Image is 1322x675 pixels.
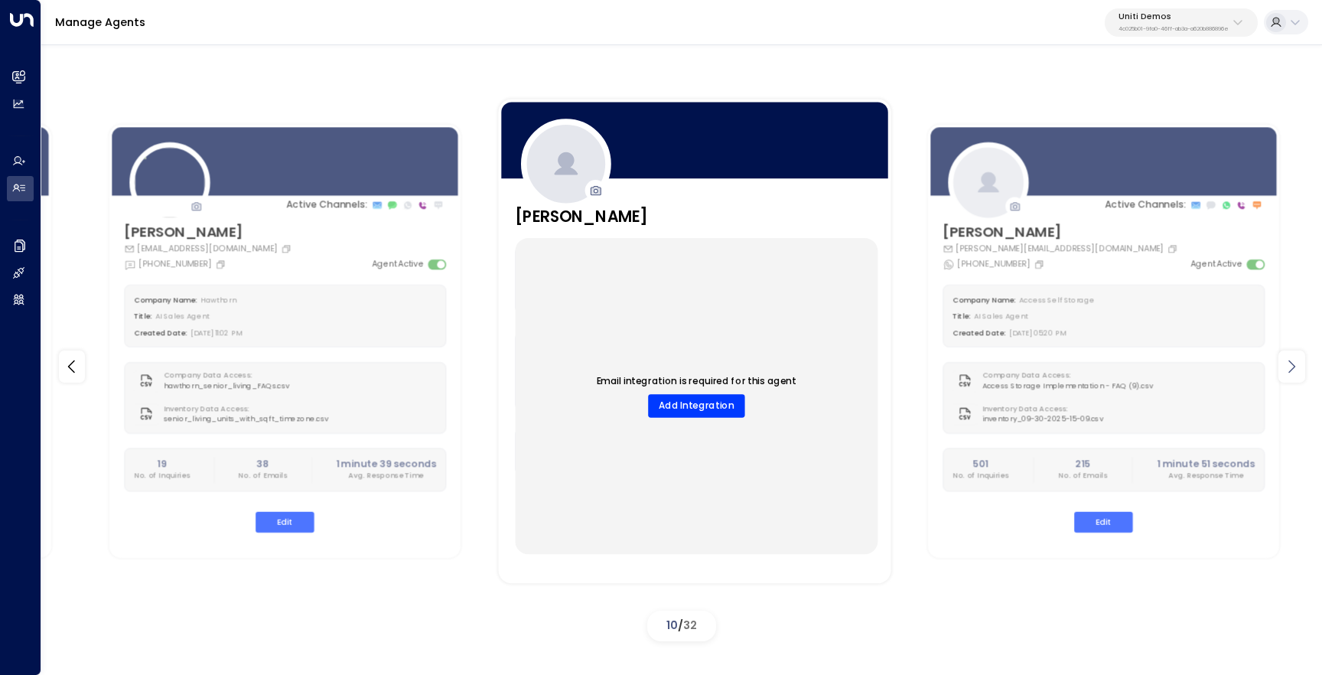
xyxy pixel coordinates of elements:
span: AI Sales Agent [975,311,1028,321]
button: Copy [281,244,294,255]
p: Uniti Demos [1118,12,1229,21]
label: Agent Active [372,258,424,270]
span: senior_living_units_with_sqft_timezone.csv [164,414,329,425]
span: [DATE] 05:20 PM [1010,328,1066,338]
label: Inventory Data Access: [982,403,1097,414]
label: Company Name: [134,295,197,305]
span: 10 [666,618,678,633]
h2: 19 [134,457,190,471]
button: Copy [215,259,228,269]
button: Copy [1167,244,1180,255]
h2: 1 minute 39 seconds [336,457,436,471]
span: Hawthorn [200,295,236,305]
label: Agent Active [1190,258,1242,270]
span: Access Storage Implementation - FAQ (9).csv [982,381,1154,392]
label: Created Date: [952,328,1006,338]
div: / [647,611,716,641]
span: AI Sales Agent [156,311,210,321]
label: Company Name: [952,295,1015,305]
span: 32 [683,618,697,633]
p: 4c025b01-9fa0-46ff-ab3a-a620b886896e [1118,26,1229,32]
span: inventory_09-30-2025-15-09.csv [982,414,1103,425]
span: hawthorn_senior_living_FAQs.csv [164,381,290,392]
div: [PHONE_NUMBER] [124,258,228,270]
button: Edit [256,512,314,533]
div: [PHONE_NUMBER] [943,258,1047,270]
p: Avg. Response Time [1157,471,1255,481]
span: Access Self Storage [1019,295,1095,305]
button: Copy [1034,259,1047,269]
div: [EMAIL_ADDRESS][DOMAIN_NAME] [124,243,294,255]
h2: 215 [1058,457,1107,471]
label: Company Data Access: [164,370,284,381]
h2: 1 minute 51 seconds [1157,457,1255,471]
label: Company Data Access: [982,370,1148,381]
a: Manage Agents [55,15,145,30]
p: No. of Emails [239,471,288,481]
div: [PERSON_NAME][EMAIL_ADDRESS][DOMAIN_NAME] [943,243,1180,255]
label: Inventory Data Access: [164,403,323,414]
span: [DATE] 11:02 PM [191,328,243,338]
p: Active Channels: [286,198,366,212]
label: Title: [134,311,152,321]
p: No. of Emails [1058,471,1107,481]
p: Email integration is required for this agent [597,374,796,388]
p: No. of Inquiries [134,471,190,481]
label: Created Date: [134,328,187,338]
p: No. of Inquiries [952,471,1008,481]
h3: [PERSON_NAME] [943,222,1180,243]
button: Add Integration [648,395,744,418]
h2: 38 [239,457,288,471]
img: 205_headshot.jpg [130,142,210,223]
p: Avg. Response Time [336,471,436,481]
h3: [PERSON_NAME] [515,205,648,229]
button: Edit [1074,512,1133,533]
h2: 501 [952,457,1008,471]
p: Active Channels: [1105,198,1185,212]
button: Uniti Demos4c025b01-9fa0-46ff-ab3a-a620b886896e [1105,8,1258,37]
label: Title: [952,311,971,321]
h3: [PERSON_NAME] [124,222,294,243]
